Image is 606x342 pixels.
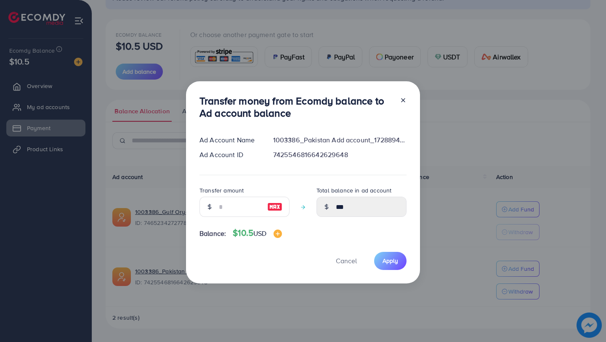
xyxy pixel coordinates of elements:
label: Transfer amount [199,186,244,195]
img: image [274,230,282,238]
button: Cancel [325,252,367,270]
img: image [267,202,282,212]
div: 7425546816642629648 [266,150,413,160]
span: Balance: [199,229,226,238]
div: Ad Account ID [193,150,266,160]
h3: Transfer money from Ecomdy balance to Ad account balance [199,95,393,119]
button: Apply [374,252,407,270]
div: Ad Account Name [193,135,266,145]
span: Apply [383,256,398,265]
label: Total balance in ad account [316,186,391,195]
div: 1003386_Pakistan Add account_1728894866261 [266,135,413,145]
span: USD [253,229,266,238]
span: Cancel [336,256,357,265]
h4: $10.5 [233,228,282,238]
